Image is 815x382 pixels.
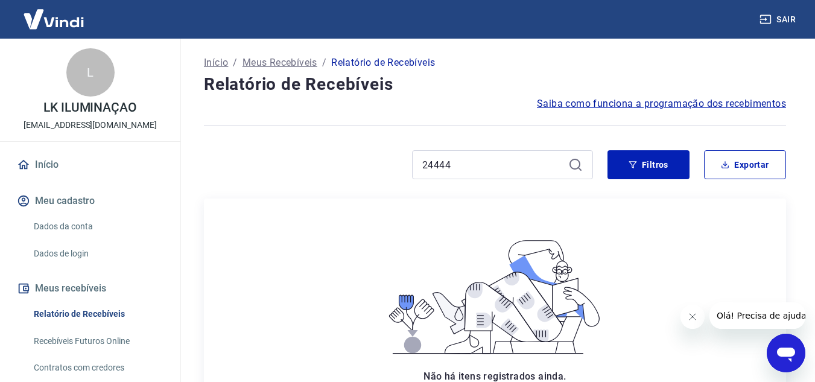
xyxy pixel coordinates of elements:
[43,101,137,114] p: LK ILUMINAÇAO
[14,188,166,214] button: Meu cadastro
[29,214,166,239] a: Dados da conta
[423,371,566,382] span: Não há itens registrados ainda.
[14,1,93,37] img: Vindi
[422,156,563,174] input: Busque pelo número do pedido
[757,8,801,31] button: Sair
[204,56,228,70] a: Início
[331,56,435,70] p: Relatório de Recebíveis
[537,97,786,111] a: Saiba como funciona a programação dos recebimentos
[204,72,786,97] h4: Relatório de Recebíveis
[322,56,326,70] p: /
[704,150,786,179] button: Exportar
[29,355,166,380] a: Contratos com credores
[29,329,166,354] a: Recebíveis Futuros Online
[243,56,317,70] a: Meus Recebíveis
[14,275,166,302] button: Meus recebíveis
[29,302,166,326] a: Relatório de Recebíveis
[709,302,805,329] iframe: Mensagem da empresa
[66,48,115,97] div: L
[24,119,157,132] p: [EMAIL_ADDRESS][DOMAIN_NAME]
[767,334,805,372] iframe: Botão para abrir a janela de mensagens
[7,8,101,18] span: Olá! Precisa de ajuda?
[233,56,237,70] p: /
[14,151,166,178] a: Início
[607,150,690,179] button: Filtros
[680,305,705,329] iframe: Fechar mensagem
[29,241,166,266] a: Dados de login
